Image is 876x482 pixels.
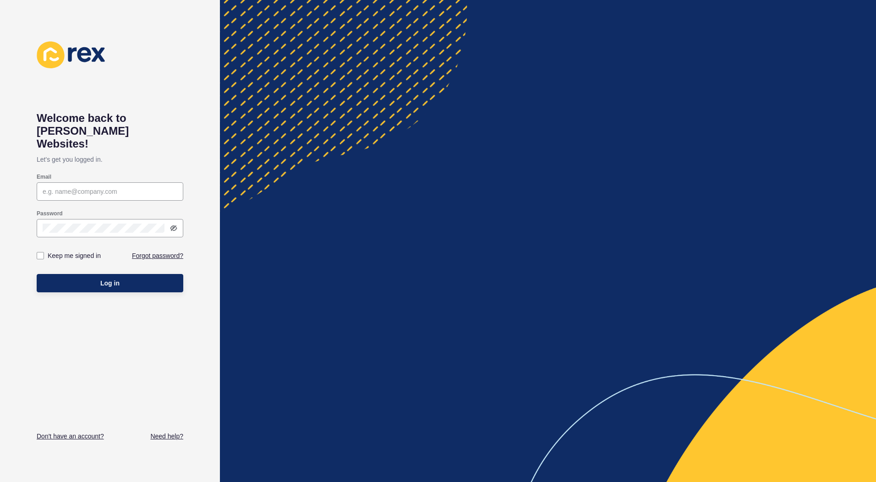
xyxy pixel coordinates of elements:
p: Let's get you logged in. [37,150,183,169]
input: e.g. name@company.com [43,187,177,196]
span: Log in [100,279,120,288]
label: Keep me signed in [48,251,101,260]
label: Email [37,173,51,181]
label: Password [37,210,63,217]
h1: Welcome back to [PERSON_NAME] Websites! [37,112,183,150]
a: Forgot password? [132,251,183,260]
a: Need help? [150,432,183,441]
button: Log in [37,274,183,292]
a: Don't have an account? [37,432,104,441]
